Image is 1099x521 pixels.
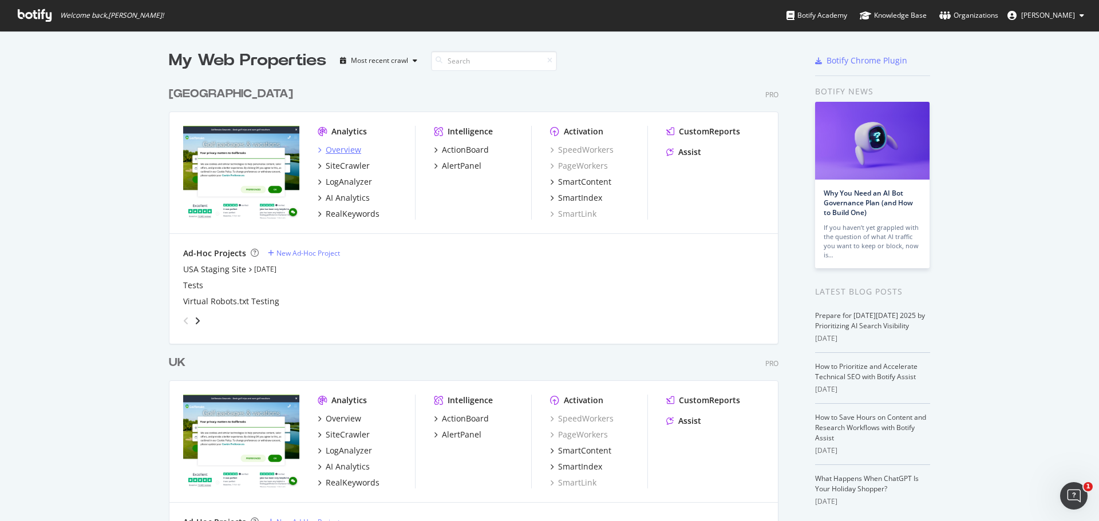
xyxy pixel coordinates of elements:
[666,126,740,137] a: CustomReports
[815,384,930,395] div: [DATE]
[268,248,340,258] a: New Ad-Hoc Project
[815,474,919,494] a: What Happens When ChatGPT Is Your Holiday Shopper?
[939,10,998,21] div: Organizations
[550,429,608,440] a: PageWorkers
[448,126,493,137] div: Intelligence
[326,477,379,488] div: RealKeywords
[326,445,372,456] div: LogAnalyzer
[326,160,370,172] div: SiteCrawler
[442,144,489,156] div: ActionBoard
[815,311,925,331] a: Prepare for [DATE][DATE] 2025 by Prioritizing AI Search Visibility
[183,296,279,307] a: Virtual Robots.txt Testing
[318,429,370,440] a: SiteCrawler
[679,395,740,406] div: CustomReports
[326,413,361,424] div: Overview
[169,355,190,371] a: UK
[326,461,370,472] div: AI Analytics
[318,477,379,488] a: RealKeywords
[318,192,370,204] a: AI Analytics
[318,160,370,172] a: SiteCrawler
[1060,482,1088,510] iframe: Intercom live chat
[564,395,603,406] div: Activation
[550,413,614,424] a: SpeedWorkers
[815,412,926,443] a: How to Save Hours on Content and Research Workflows with Botify Assist
[815,361,918,381] a: How to Prioritize and Accelerate Technical SEO with Botify Assist
[550,461,602,472] a: SmartIndex
[326,176,372,188] div: LogAnalyzer
[448,395,493,406] div: Intelligence
[815,285,930,298] div: Latest Blog Posts
[254,264,276,274] a: [DATE]
[815,333,930,344] div: [DATE]
[558,445,611,456] div: SmartContent
[326,208,379,220] div: RealKeywords
[318,176,372,188] a: LogAnalyzer
[169,49,326,72] div: My Web Properties
[183,264,246,275] a: USA Staging Site
[666,415,701,427] a: Assist
[550,144,614,156] a: SpeedWorkers
[550,477,596,488] a: SmartLink
[558,461,602,472] div: SmartIndex
[558,176,611,188] div: SmartContent
[179,312,193,330] div: angle-left
[815,55,907,66] a: Botify Chrome Plugin
[678,415,701,427] div: Assist
[318,208,379,220] a: RealKeywords
[318,461,370,472] a: AI Analytics
[815,496,930,507] div: [DATE]
[183,248,246,259] div: Ad-Hoc Projects
[564,126,603,137] div: Activation
[666,395,740,406] a: CustomReports
[431,51,557,71] input: Search
[827,55,907,66] div: Botify Chrome Plugin
[434,160,481,172] a: AlertPanel
[331,126,367,137] div: Analytics
[666,146,701,158] a: Assist
[765,359,778,368] div: Pro
[434,413,489,424] a: ActionBoard
[318,445,372,456] a: LogAnalyzer
[550,160,608,172] a: PageWorkers
[169,86,298,102] a: [GEOGRAPHIC_DATA]
[558,192,602,204] div: SmartIndex
[318,413,361,424] a: Overview
[193,315,201,327] div: angle-right
[169,86,293,102] div: [GEOGRAPHIC_DATA]
[550,176,611,188] a: SmartContent
[276,248,340,258] div: New Ad-Hoc Project
[318,144,361,156] a: Overview
[326,429,370,440] div: SiteCrawler
[434,429,481,440] a: AlertPanel
[815,102,930,180] img: Why You Need an AI Bot Governance Plan (and How to Build One)
[678,146,701,158] div: Assist
[335,51,422,70] button: Most recent crawl
[786,10,847,21] div: Botify Academy
[815,446,930,456] div: [DATE]
[169,355,185,371] div: UK
[765,90,778,100] div: Pro
[679,126,740,137] div: CustomReports
[550,445,611,456] a: SmartContent
[815,85,930,98] div: Botify news
[442,413,489,424] div: ActionBoard
[550,208,596,220] a: SmartLink
[183,395,299,487] img: www.golfbreaks.com/en-gb/
[331,395,367,406] div: Analytics
[1084,482,1093,491] span: 1
[183,280,203,291] a: Tests
[442,429,481,440] div: AlertPanel
[326,192,370,204] div: AI Analytics
[442,160,481,172] div: AlertPanel
[60,11,164,20] span: Welcome back, [PERSON_NAME] !
[998,6,1093,25] button: [PERSON_NAME]
[860,10,927,21] div: Knowledge Base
